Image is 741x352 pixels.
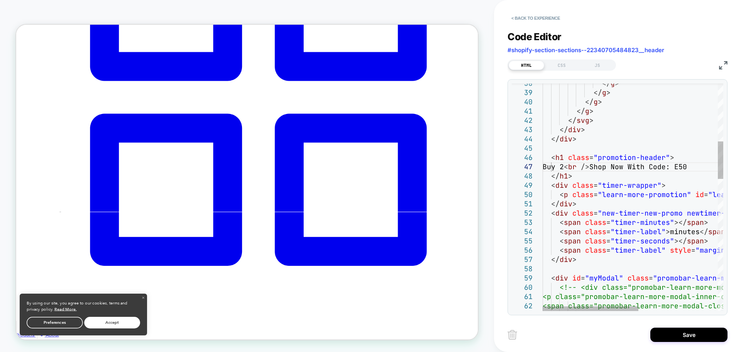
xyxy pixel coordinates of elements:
span: "timer-wrapper" [598,181,661,190]
span: class [572,181,594,190]
span: class [585,236,606,245]
span: div [555,209,568,218]
span: g [594,97,598,106]
span: id [695,190,704,199]
span: </ [551,255,560,264]
div: 50 [512,190,533,199]
img: delete [508,330,517,340]
span: class [585,218,606,227]
span: < [560,190,564,199]
div: 56 [512,246,533,255]
span: class [572,190,594,199]
div: 39 [512,88,533,97]
span: id [572,274,581,282]
span: = [594,190,598,199]
div: 40 [512,97,533,107]
span: < [551,153,555,162]
div: 41 [512,107,533,116]
div: 60 [512,283,533,292]
div: 58 [512,264,533,274]
img: fullscreen [719,61,727,70]
span: "timer-seconds" [611,236,674,245]
span: h1 [560,172,568,180]
span: < [564,162,568,171]
span: class [568,153,589,162]
span: "timer-label" [611,246,666,255]
span: > [661,181,666,190]
span: <p class="promobar-learn-more-modal-inner-co [543,292,729,301]
span: > [581,125,585,134]
span: Code Editor [508,31,562,43]
span: = [606,218,611,227]
span: div [560,255,572,264]
div: 62 [512,301,533,311]
div: 52 [512,209,533,218]
div: 57 [512,255,533,264]
span: > [572,255,577,264]
div: 54 [512,227,533,236]
div: 61 [512,292,533,301]
span: span [564,218,581,227]
span: = [589,153,594,162]
span: "learn-more-promotion" [598,190,691,199]
span: /> [581,162,589,171]
div: CSS [544,61,580,70]
span: > [572,134,577,143]
div: 51 [512,199,533,209]
span: = [594,181,598,190]
span: "timer-label" [611,227,666,236]
span: style [670,246,691,255]
span: g [585,107,589,116]
span: > [589,116,594,125]
span: #shopify-section-sections--22340705484823__header [508,46,664,54]
div: 53 [512,218,533,227]
span: </ [551,134,560,143]
span: div [555,181,568,190]
span: Shop Now With Code: E50 [589,162,687,171]
span: > [589,107,594,116]
span: = [606,227,611,236]
span: = [606,236,611,245]
div: 44 [512,134,533,144]
span: span [687,218,704,227]
span: < [560,227,564,236]
span: "timer-minutes" [611,218,674,227]
span: > [704,236,708,245]
span: < [551,181,555,190]
span: div [555,274,568,282]
span: > [704,218,708,227]
div: 42 [512,116,533,125]
span: < [551,274,555,282]
span: minutes [670,227,700,236]
span: class [585,227,606,236]
span: </ [594,88,602,97]
span: "myModal" [585,274,623,282]
span: g [602,88,606,97]
div: 55 [512,236,533,246]
span: span [564,246,581,255]
span: = [649,274,653,282]
span: div [560,134,572,143]
span: > [568,172,572,180]
span: </ [551,172,560,180]
div: 49 [512,181,533,190]
span: "promotion-header" [594,153,670,162]
div: HTML [509,61,544,70]
span: < [560,236,564,245]
span: p [564,190,568,199]
div: 63 [512,311,533,320]
div: 43 [512,125,533,134]
span: </ [585,97,594,106]
span: h1 [555,153,564,162]
span: < [560,246,564,255]
span: < [560,218,564,227]
span: < [551,209,555,218]
span: = [606,246,611,255]
div: 46 [512,153,533,162]
span: </ [560,125,568,134]
span: </ [700,227,708,236]
span: </ [568,116,577,125]
span: > [572,199,577,208]
button: < Back to experience [508,12,564,24]
span: class [572,209,594,218]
